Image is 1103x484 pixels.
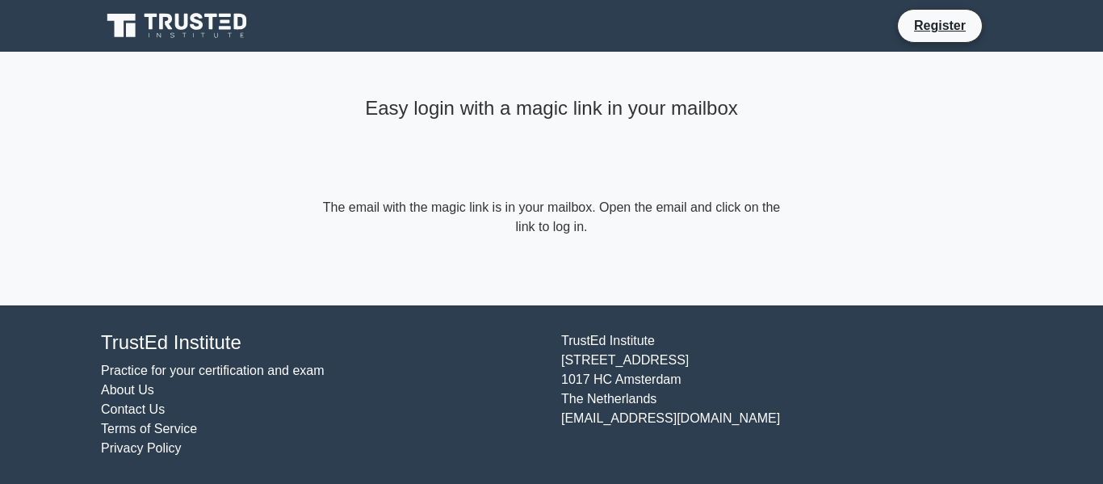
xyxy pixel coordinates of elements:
[904,15,975,36] a: Register
[319,97,784,120] h4: Easy login with a magic link in your mailbox
[101,422,197,436] a: Terms of Service
[101,383,154,397] a: About Us
[101,441,182,455] a: Privacy Policy
[101,364,325,377] a: Practice for your certification and exam
[551,331,1012,458] div: TrustEd Institute [STREET_ADDRESS] 1017 HC Amsterdam The Netherlands [EMAIL_ADDRESS][DOMAIN_NAME]
[101,331,542,355] h4: TrustEd Institute
[101,402,165,416] a: Contact Us
[319,198,784,237] form: The email with the magic link is in your mailbox. Open the email and click on the link to log in.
